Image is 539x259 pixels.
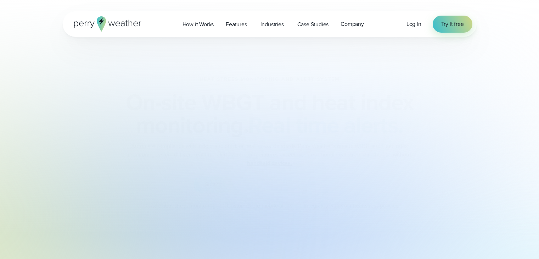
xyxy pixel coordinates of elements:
span: Features [226,20,247,29]
a: Case Studies [291,17,335,32]
span: Company [341,20,364,28]
a: Log in [406,20,421,28]
span: How it Works [183,20,214,29]
span: Industries [260,20,284,29]
a: Try it free [433,16,472,33]
span: Try it free [441,20,464,28]
a: How it Works [176,17,220,32]
span: Case Studies [297,20,329,29]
